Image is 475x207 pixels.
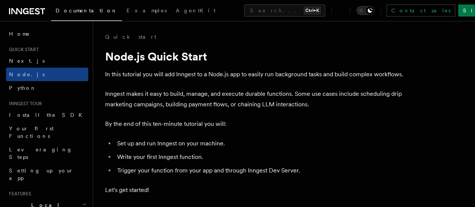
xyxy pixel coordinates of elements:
span: Features [6,191,31,197]
span: Your first Functions [9,125,54,139]
span: Leveraging Steps [9,147,72,160]
button: Search...Ctrl+K [244,5,325,17]
a: Leveraging Steps [6,143,88,164]
h1: Node.js Quick Start [105,50,406,63]
a: Home [6,27,88,41]
li: Set up and run Inngest on your machine. [115,138,406,149]
span: Documentation [56,8,118,14]
li: Trigger your function from your app and through Inngest Dev Server. [115,165,406,176]
p: Inngest makes it easy to build, manage, and execute durable functions. Some use cases include sch... [105,89,406,110]
p: By the end of this ten-minute tutorial you will: [105,119,406,129]
a: Your first Functions [6,122,88,143]
a: Node.js [6,68,88,81]
span: Python [9,85,36,91]
span: Home [9,30,30,38]
a: Examples [122,2,171,20]
span: Quick start [6,47,39,53]
a: Quick start [105,33,156,41]
li: Write your first Inngest function. [115,152,406,162]
a: Documentation [51,2,122,21]
a: Contact sales [386,5,455,17]
span: Setting up your app [9,168,74,181]
span: AgentKit [176,8,216,14]
p: In this tutorial you will add Inngest to a Node.js app to easily run background tasks and build c... [105,69,406,80]
kbd: Ctrl+K [304,7,321,14]
a: AgentKit [171,2,220,20]
p: Let's get started! [105,185,406,195]
a: Install the SDK [6,108,88,122]
span: Node.js [9,71,45,77]
span: Install the SDK [9,112,87,118]
a: Python [6,81,88,95]
span: Inngest tour [6,101,42,107]
span: Examples [127,8,167,14]
span: Next.js [9,58,45,64]
a: Setting up your app [6,164,88,185]
button: Toggle dark mode [356,6,374,15]
a: Next.js [6,54,88,68]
